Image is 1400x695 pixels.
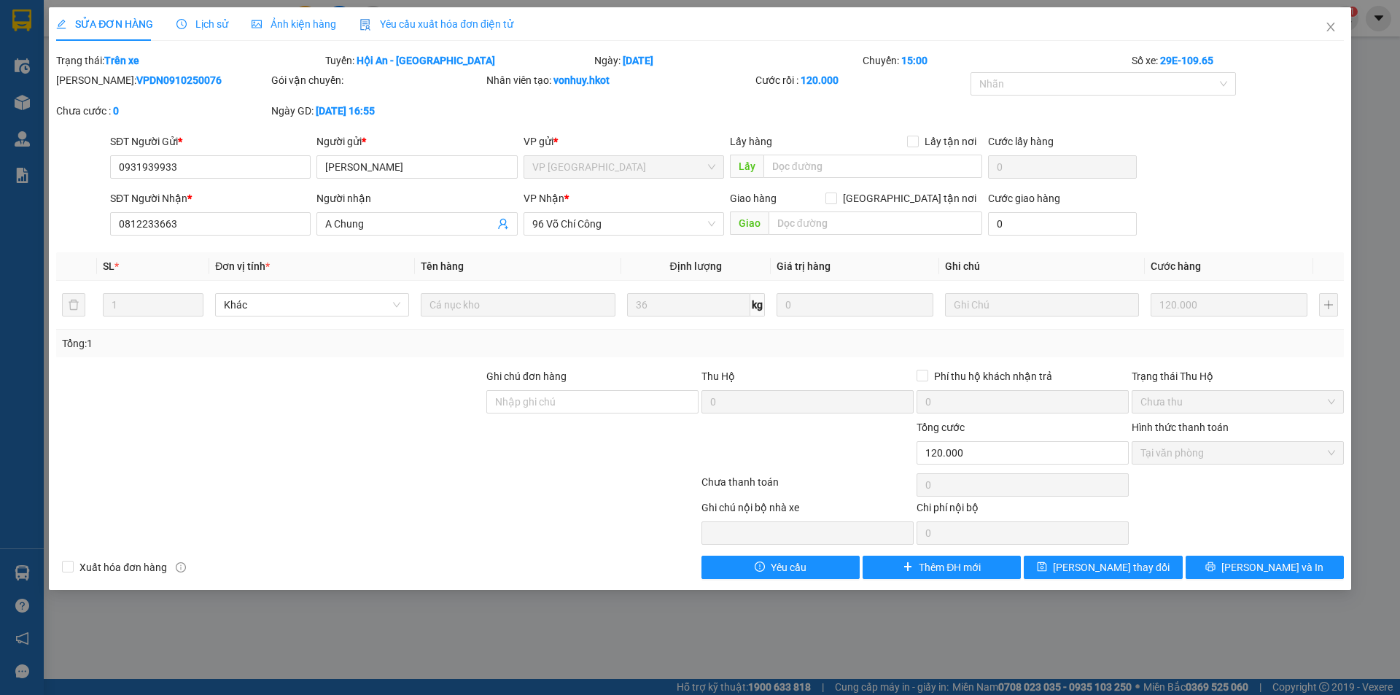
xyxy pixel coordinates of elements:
[988,136,1054,147] label: Cước lấy hàng
[103,260,114,272] span: SL
[1319,293,1338,317] button: plus
[316,190,517,206] div: Người nhận
[316,105,375,117] b: [DATE] 16:55
[1053,559,1170,575] span: [PERSON_NAME] thay đổi
[532,213,715,235] span: 96 Võ Chí Công
[421,293,615,317] input: VD: Bàn, Ghế
[110,190,311,206] div: SĐT Người Nhận
[486,370,567,382] label: Ghi chú đơn hàng
[730,211,769,235] span: Giao
[988,193,1060,204] label: Cước giao hàng
[1310,7,1351,48] button: Close
[730,193,777,204] span: Giao hàng
[701,500,914,521] div: Ghi chú nội bộ nhà xe
[701,556,860,579] button: exclamation-circleYêu cầu
[486,72,752,88] div: Nhân viên tạo:
[593,53,862,69] div: Ngày:
[623,55,653,66] b: [DATE]
[56,19,66,29] span: edit
[861,53,1130,69] div: Chuyến:
[316,133,517,150] div: Người gửi
[730,155,763,178] span: Lấy
[486,390,699,413] input: Ghi chú đơn hàng
[524,193,564,204] span: VP Nhận
[1132,368,1344,384] div: Trạng thái Thu Hộ
[1221,559,1323,575] span: [PERSON_NAME] và In
[769,211,982,235] input: Dọc đường
[215,260,270,272] span: Đơn vị tính
[56,103,268,119] div: Chưa cước :
[919,133,982,150] span: Lấy tận nơi
[863,556,1021,579] button: plusThêm ĐH mới
[252,18,336,30] span: Ảnh kiện hàng
[62,293,85,317] button: delete
[1325,21,1337,33] span: close
[110,133,311,150] div: SĐT Người Gửi
[1160,55,1213,66] b: 29E-109.65
[1205,562,1216,573] span: printer
[901,55,927,66] b: 15:00
[357,55,495,66] b: Hội An - [GEOGRAPHIC_DATA]
[1140,442,1335,464] span: Tại văn phòng
[777,293,933,317] input: 0
[1037,562,1047,573] span: save
[670,260,722,272] span: Định lượng
[56,72,268,88] div: [PERSON_NAME]:
[730,136,772,147] span: Lấy hàng
[750,293,765,317] span: kg
[176,18,228,30] span: Lịch sử
[755,72,968,88] div: Cước rồi :
[988,212,1137,236] input: Cước giao hàng
[1151,260,1201,272] span: Cước hàng
[919,559,981,575] span: Thêm ĐH mới
[801,74,839,86] b: 120.000
[421,260,464,272] span: Tên hàng
[497,218,509,230] span: user-add
[1130,53,1345,69] div: Số xe:
[359,19,371,31] img: icon
[553,74,610,86] b: vonhuy.hkot
[755,562,765,573] span: exclamation-circle
[113,105,119,117] b: 0
[1140,391,1335,413] span: Chưa thu
[104,55,139,66] b: Trên xe
[763,155,982,178] input: Dọc đường
[359,18,513,30] span: Yêu cầu xuất hóa đơn điện tử
[988,155,1137,179] input: Cước lấy hàng
[945,293,1139,317] input: Ghi Chú
[917,422,965,433] span: Tổng cước
[324,53,593,69] div: Tuyến:
[224,294,400,316] span: Khác
[271,103,483,119] div: Ngày GD:
[1186,556,1344,579] button: printer[PERSON_NAME] và In
[176,562,186,572] span: info-circle
[1024,556,1182,579] button: save[PERSON_NAME] thay đổi
[62,335,540,352] div: Tổng: 1
[939,252,1145,281] th: Ghi chú
[524,133,724,150] div: VP gửi
[1151,293,1307,317] input: 0
[532,156,715,178] span: VP Đà Nẵng
[928,368,1058,384] span: Phí thu hộ khách nhận trả
[777,260,831,272] span: Giá trị hàng
[837,190,982,206] span: [GEOGRAPHIC_DATA] tận nơi
[136,74,222,86] b: VPDN0910250076
[271,72,483,88] div: Gói vận chuyển:
[55,53,324,69] div: Trạng thái:
[917,500,1129,521] div: Chi phí nội bộ
[252,19,262,29] span: picture
[903,562,913,573] span: plus
[701,370,735,382] span: Thu Hộ
[176,19,187,29] span: clock-circle
[74,559,173,575] span: Xuất hóa đơn hàng
[771,559,806,575] span: Yêu cầu
[700,474,915,500] div: Chưa thanh toán
[1132,422,1229,433] label: Hình thức thanh toán
[56,18,153,30] span: SỬA ĐƠN HÀNG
